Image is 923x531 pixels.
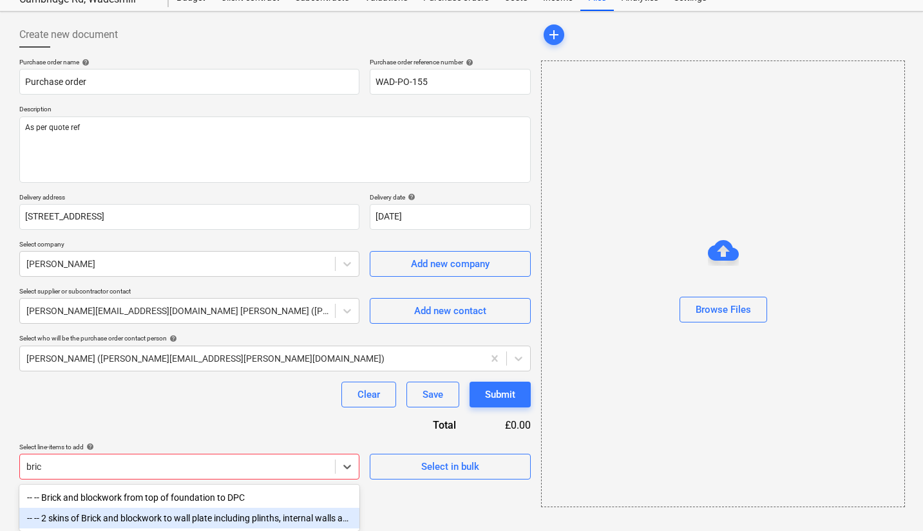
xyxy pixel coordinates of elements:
[423,386,443,403] div: Save
[19,116,531,183] textarea: As per quote ref
[19,105,531,116] p: Description
[370,204,531,230] input: Delivery date not specified
[19,240,359,251] p: Select company
[485,386,515,403] div: Submit
[370,69,531,95] input: Reference number
[411,256,490,272] div: Add new company
[19,487,359,508] div: -- -- Brick and blockwork from top of foundation to DPC
[79,59,90,66] span: help
[680,297,767,322] button: Browse Files
[470,382,531,407] button: Submit
[370,193,531,201] div: Delivery date
[859,469,923,531] iframe: Chat Widget
[19,334,531,342] div: Select who will be the purchase order contact person
[84,443,94,451] span: help
[167,335,177,342] span: help
[414,303,486,319] div: Add new contact
[477,418,531,433] div: £0.00
[405,193,415,201] span: help
[19,443,359,451] div: Select line-items to add
[406,382,459,407] button: Save
[19,27,118,42] span: Create new document
[19,508,359,528] div: -- -- 2 skins of Brick and blockwork to wall plate including plinths, internal walls and insulation
[370,251,531,277] button: Add new company
[463,59,473,66] span: help
[541,61,905,507] div: Browse Files
[19,287,359,298] p: Select supplier or subcontractor contact
[370,58,531,66] div: Purchase order reference number
[370,454,531,480] button: Select in bulk
[19,193,359,204] p: Delivery address
[19,58,359,66] div: Purchase order name
[421,458,479,475] div: Select in bulk
[19,69,359,95] input: Document name
[19,204,359,230] input: Delivery address
[357,386,380,403] div: Clear
[341,382,396,407] button: Clear
[370,298,531,324] button: Add new contact
[363,418,477,433] div: Total
[546,27,562,42] span: add
[696,301,751,318] div: Browse Files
